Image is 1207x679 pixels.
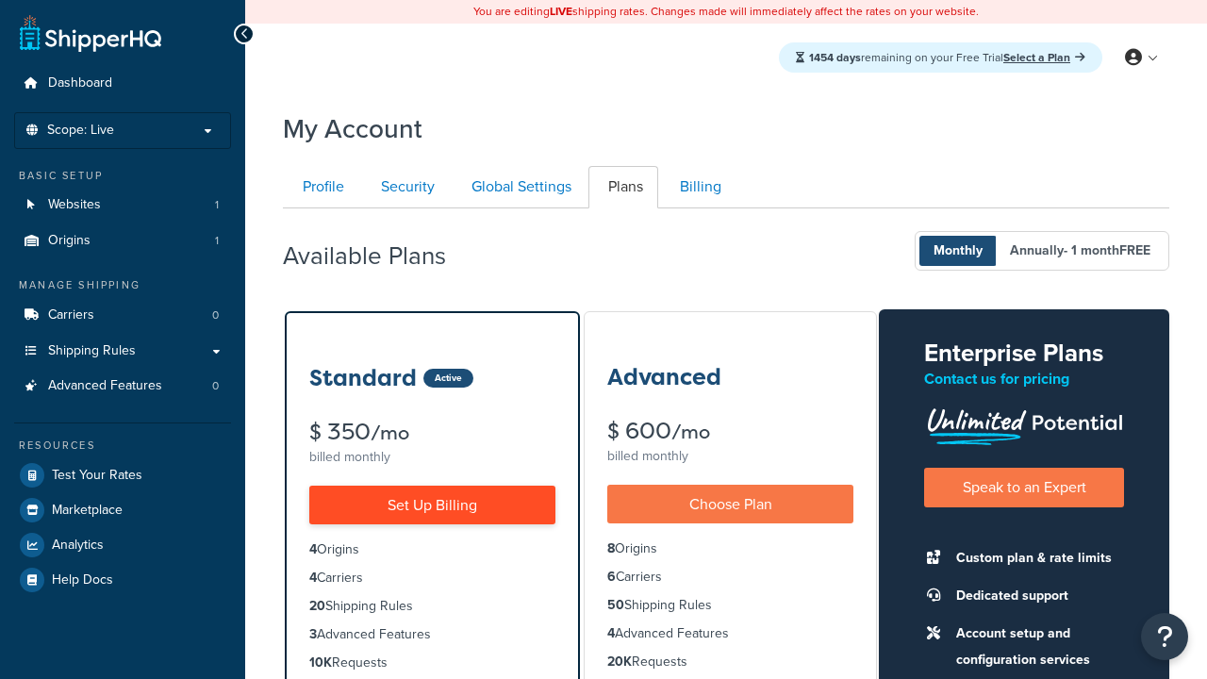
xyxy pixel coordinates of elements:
li: Advanced Features [14,369,231,404]
strong: 20 [309,596,325,616]
div: $ 350 [309,421,555,444]
a: Choose Plan [607,485,853,523]
span: Carriers [48,307,94,323]
li: Requests [309,653,555,673]
a: Shipping Rules [14,334,231,369]
span: Analytics [52,538,104,554]
span: Annually [996,236,1165,266]
strong: 20K [607,652,632,671]
span: Shipping Rules [48,343,136,359]
a: Profile [283,166,359,208]
strong: 4 [309,568,317,588]
strong: 4 [607,623,615,643]
span: Dashboard [48,75,112,91]
span: 1 [215,197,219,213]
div: $ 600 [607,420,853,443]
a: Test Your Rates [14,458,231,492]
div: Active [423,369,473,388]
a: Origins 1 [14,224,231,258]
h2: Available Plans [283,242,474,270]
li: Carriers [14,298,231,333]
strong: 8 [607,538,615,558]
div: billed monthly [309,444,555,471]
a: Advanced Features 0 [14,369,231,404]
h3: Advanced [607,365,721,389]
span: 1 [215,233,219,249]
span: - 1 month [1064,240,1150,260]
li: Account setup and configuration services [947,621,1124,673]
p: Contact us for pricing [924,366,1124,392]
div: Resources [14,438,231,454]
b: LIVE [550,3,572,20]
li: Advanced Features [607,623,853,644]
a: Marketplace [14,493,231,527]
span: Advanced Features [48,378,162,394]
h2: Enterprise Plans [924,339,1124,367]
a: ShipperHQ Home [20,14,161,52]
a: Plans [588,166,658,208]
a: Analytics [14,528,231,562]
li: Advanced Features [309,624,555,645]
small: /mo [371,420,409,446]
div: remaining on your Free Trial [779,42,1102,73]
b: FREE [1119,240,1150,260]
div: billed monthly [607,443,853,470]
li: Shipping Rules [309,596,555,617]
a: Global Settings [452,166,587,208]
a: Security [361,166,450,208]
img: Unlimited Potential [924,402,1124,445]
span: 0 [212,307,219,323]
li: Websites [14,188,231,223]
li: Custom plan & rate limits [947,545,1124,571]
a: Set Up Billing [309,486,555,524]
span: Scope: Live [47,123,114,139]
div: Manage Shipping [14,277,231,293]
li: Dedicated support [947,583,1124,609]
span: Help Docs [52,572,113,588]
a: Dashboard [14,66,231,101]
h1: My Account [283,110,422,147]
span: 0 [212,378,219,394]
span: Test Your Rates [52,468,142,484]
strong: 3 [309,624,317,644]
strong: 1454 days [809,49,861,66]
span: Monthly [919,236,997,266]
strong: 4 [309,539,317,559]
a: Help Docs [14,563,231,597]
li: Origins [14,224,231,258]
small: /mo [671,419,710,445]
li: Carriers [309,568,555,588]
div: Basic Setup [14,168,231,184]
span: Marketplace [52,503,123,519]
h3: Standard [309,366,417,390]
li: Origins [607,538,853,559]
button: Monthly Annually- 1 monthFREE [915,231,1169,271]
a: Carriers 0 [14,298,231,333]
a: Speak to an Expert [924,468,1124,506]
strong: 6 [607,567,616,587]
li: Origins [309,539,555,560]
li: Requests [607,652,853,672]
li: Carriers [607,567,853,588]
span: Websites [48,197,101,213]
button: Open Resource Center [1141,613,1188,660]
a: Billing [660,166,736,208]
li: Shipping Rules [607,595,853,616]
strong: 10K [309,653,332,672]
a: Websites 1 [14,188,231,223]
span: Origins [48,233,91,249]
strong: 50 [607,595,624,615]
a: Select a Plan [1003,49,1085,66]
